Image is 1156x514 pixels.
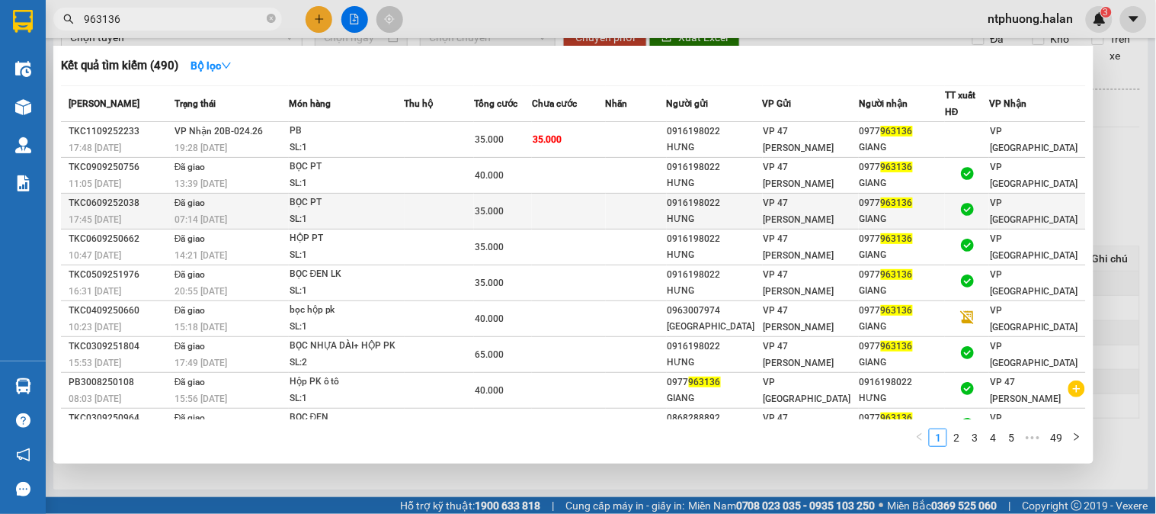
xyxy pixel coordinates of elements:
[175,233,206,244] span: Đã giao
[668,175,762,191] div: HƯNG
[69,159,170,175] div: TKC0909250756
[267,14,276,23] span: close-circle
[764,269,834,297] span: VP 47 [PERSON_NAME]
[668,319,762,335] div: [GEOGRAPHIC_DATA]
[69,322,121,332] span: 10:23 [DATE]
[1072,432,1081,442] span: right
[178,53,244,78] button: Bộ lọcdown
[990,198,1078,225] span: VP [GEOGRAPHIC_DATA]
[69,339,170,355] div: TKC0309251804
[881,269,913,280] span: 963136
[290,123,404,140] div: PB
[175,126,263,137] span: VP Nhận 20B-024.26
[764,413,834,440] span: VP 47 [PERSON_NAME]
[860,390,944,406] div: HƯNG
[764,305,834,332] span: VP 47 [PERSON_NAME]
[69,98,139,109] span: [PERSON_NAME]
[860,159,944,175] div: 0977
[290,374,404,390] div: Hộp PK ô tô
[668,140,762,156] div: HƯNG
[175,358,227,368] span: 17:49 [DATE]
[1045,429,1068,447] li: 49
[175,178,227,189] span: 13:39 [DATE]
[668,410,762,426] div: 0868288892
[475,349,504,360] span: 65.000
[668,159,762,175] div: 0916198022
[532,98,577,109] span: Chưa cước
[290,338,404,355] div: BỌC NHỰA DÀI+ HỘP PK
[860,303,944,319] div: 0977
[668,267,762,283] div: 0916198022
[860,247,944,263] div: GIANG
[990,162,1078,189] span: VP [GEOGRAPHIC_DATA]
[69,250,121,261] span: 10:47 [DATE]
[475,206,504,217] span: 35.000
[881,305,913,316] span: 963136
[881,413,913,423] span: 963136
[1068,429,1086,447] button: right
[929,429,947,447] li: 1
[15,175,31,191] img: solution-icon
[947,429,965,447] li: 2
[63,14,74,24] span: search
[764,377,851,404] span: VP [GEOGRAPHIC_DATA]
[668,247,762,263] div: HƯNG
[764,162,834,189] span: VP 47 [PERSON_NAME]
[175,394,227,404] span: 15:56 [DATE]
[290,390,404,407] div: SL: 1
[948,429,965,446] a: 2
[764,341,834,368] span: VP 47 [PERSON_NAME]
[175,98,216,109] span: Trạng thái
[930,429,946,446] a: 1
[990,305,1078,332] span: VP [GEOGRAPHIC_DATA]
[668,283,762,299] div: HƯNG
[1046,429,1067,446] a: 49
[16,413,30,428] span: question-circle
[290,175,404,192] div: SL: 1
[668,355,762,371] div: HƯNG
[290,283,404,300] div: SL: 1
[69,303,170,319] div: TKC0409250660
[990,269,1078,297] span: VP [GEOGRAPHIC_DATA]
[860,231,944,247] div: 0977
[911,429,929,447] li: Previous Page
[191,59,232,72] strong: Bộ lọc
[965,429,984,447] li: 3
[175,341,206,352] span: Đã giao
[290,194,404,211] div: BỌC PT
[475,385,504,396] span: 40.000
[474,98,517,109] span: Tổng cước
[1068,429,1086,447] li: Next Page
[15,61,31,77] img: warehouse-icon
[69,178,121,189] span: 11:05 [DATE]
[290,410,404,426] div: BỌC ĐEN
[668,390,762,406] div: GIANG
[69,195,170,211] div: TKC0609252038
[881,233,913,244] span: 963136
[945,90,975,117] span: TT xuất HĐ
[69,124,170,140] div: TKC1109252233
[860,374,944,390] div: 0916198022
[860,283,944,299] div: GIANG
[13,10,33,33] img: logo-vxr
[69,214,121,225] span: 17:45 [DATE]
[175,250,227,261] span: 14:21 [DATE]
[860,319,944,335] div: GIANG
[859,98,908,109] span: Người nhận
[290,355,404,371] div: SL: 2
[860,140,944,156] div: GIANG
[69,374,170,390] div: PB3008250108
[881,162,913,172] span: 963136
[764,198,834,225] span: VP 47 [PERSON_NAME]
[175,162,206,172] span: Đã giao
[763,98,792,109] span: VP Gửi
[860,195,944,211] div: 0977
[175,269,206,280] span: Đã giao
[69,394,121,404] span: 08:03 [DATE]
[290,159,404,175] div: BỌC PT
[911,429,929,447] button: left
[175,198,206,208] span: Đã giao
[290,211,404,228] div: SL: 1
[689,377,721,387] span: 963136
[475,134,504,145] span: 35.000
